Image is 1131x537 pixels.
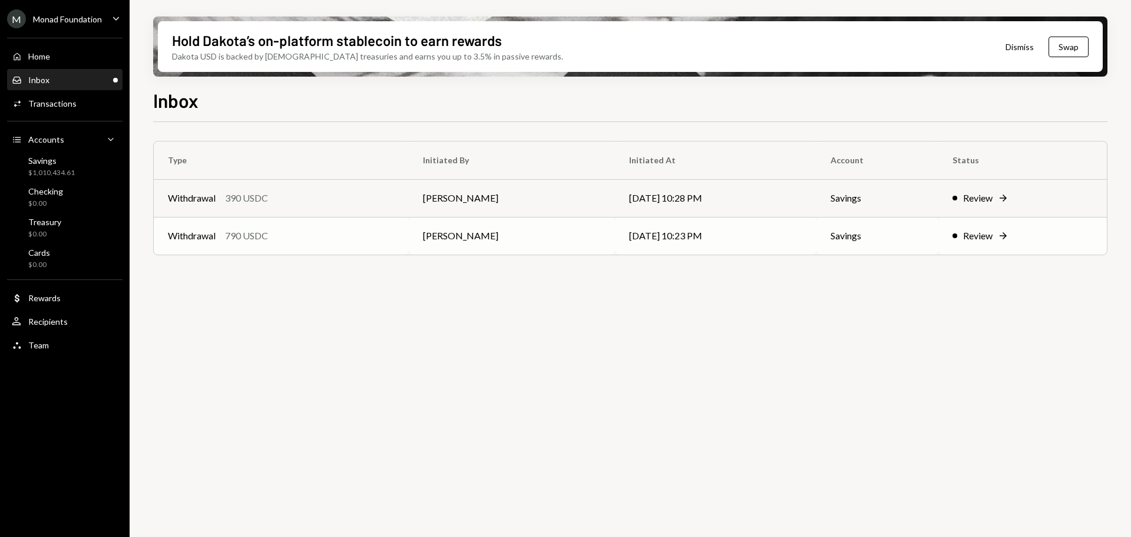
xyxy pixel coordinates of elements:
[225,229,268,243] div: 790 USDC
[28,217,61,227] div: Treasury
[28,229,61,239] div: $0.00
[28,317,68,327] div: Recipients
[28,248,50,258] div: Cards
[168,191,216,205] div: Withdrawal
[172,31,502,50] div: Hold Dakota’s on-platform stablecoin to earn rewards
[816,217,938,255] td: Savings
[28,260,50,270] div: $0.00
[615,179,816,217] td: [DATE] 10:28 PM
[28,168,75,178] div: $1,010,434.61
[963,229,993,243] div: Review
[1049,37,1089,57] button: Swap
[28,186,63,196] div: Checking
[938,141,1107,179] th: Status
[154,141,409,179] th: Type
[7,129,123,150] a: Accounts
[615,217,816,255] td: [DATE] 10:23 PM
[7,244,123,272] a: Cards$0.00
[28,134,64,144] div: Accounts
[7,45,123,67] a: Home
[7,334,123,355] a: Team
[7,311,123,332] a: Recipients
[7,69,123,90] a: Inbox
[991,33,1049,61] button: Dismiss
[409,217,615,255] td: [PERSON_NAME]
[7,183,123,211] a: Checking$0.00
[7,93,123,114] a: Transactions
[816,179,938,217] td: Savings
[28,293,61,303] div: Rewards
[153,88,199,112] h1: Inbox
[28,199,63,209] div: $0.00
[963,191,993,205] div: Review
[7,287,123,308] a: Rewards
[28,75,49,85] div: Inbox
[168,229,216,243] div: Withdrawal
[615,141,816,179] th: Initiated At
[172,50,563,62] div: Dakota USD is backed by [DEMOGRAPHIC_DATA] treasuries and earns you up to 3.5% in passive rewards.
[7,213,123,242] a: Treasury$0.00
[28,98,77,108] div: Transactions
[7,152,123,180] a: Savings$1,010,434.61
[28,340,49,350] div: Team
[816,141,938,179] th: Account
[28,51,50,61] div: Home
[7,9,26,28] div: M
[409,141,615,179] th: Initiated By
[33,14,102,24] div: Monad Foundation
[225,191,268,205] div: 390 USDC
[28,156,75,166] div: Savings
[409,179,615,217] td: [PERSON_NAME]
